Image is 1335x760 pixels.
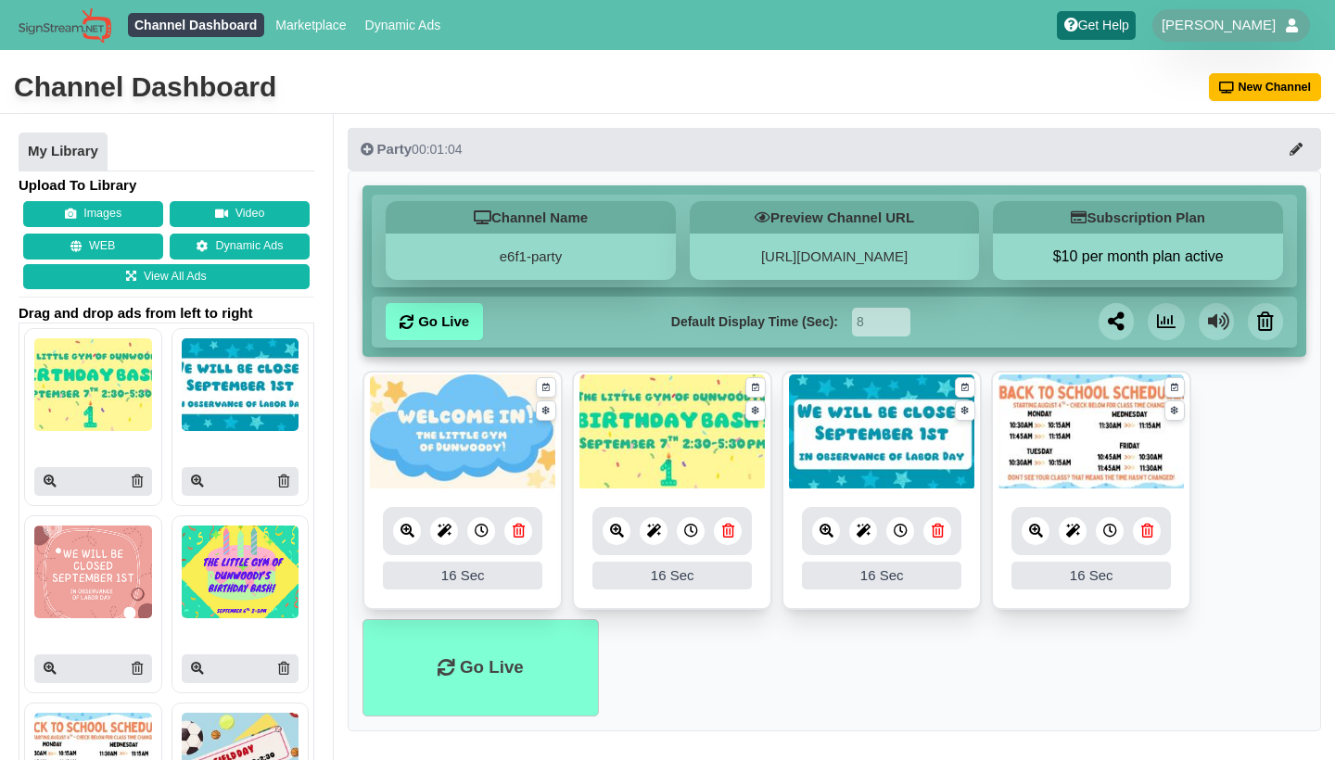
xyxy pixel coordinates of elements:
button: Video [170,201,310,227]
div: 16 Sec [802,562,961,589]
a: Dynamic Ads [358,13,448,37]
img: P250x250 image processing20250816 804745 a2g55b [34,526,152,618]
div: Channel Dashboard [14,69,276,106]
button: Images [23,201,163,227]
a: Marketplace [269,13,353,37]
a: Get Help [1057,11,1136,40]
label: Default Display Time (Sec): [671,312,838,332]
span: Party [377,141,413,157]
a: Dynamic Ads [170,234,310,260]
div: 16 Sec [592,562,752,589]
img: 156.642 kb [789,374,974,490]
img: P250x250 image processing20250816 804745 1md58g8 [182,526,299,618]
button: Party00:01:04 [348,128,1321,171]
button: $10 per month plan active [993,247,1283,266]
img: P250x250 image processing20250823 996236 3j9ty [34,338,152,431]
img: P250x250 image processing20250817 804745 1nm4awa [182,338,299,431]
iframe: Chat Widget [1009,560,1335,760]
input: Seconds [852,308,910,336]
li: Go Live [362,619,598,716]
img: 92.484 kb [370,374,555,490]
button: WEB [23,234,163,260]
img: Sign Stream.NET [19,7,111,44]
img: 196.202 kb [998,374,1184,490]
h4: Upload To Library [19,176,314,195]
a: Go Live [386,303,483,340]
button: New Channel [1209,73,1322,101]
a: Channel Dashboard [128,13,264,37]
h5: Subscription Plan [993,201,1283,234]
a: My Library [19,133,108,171]
img: 122.013 kb [579,374,765,490]
h5: Preview Channel URL [690,201,980,234]
div: 00:01:04 [361,140,463,158]
span: Drag and drop ads from left to right [19,304,314,323]
a: View All Ads [23,264,310,290]
div: 16 Sec [383,562,542,589]
a: [URL][DOMAIN_NAME] [761,248,908,264]
h5: Channel Name [386,201,676,234]
div: e6f1-party [386,234,676,280]
span: [PERSON_NAME] [1162,16,1276,34]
